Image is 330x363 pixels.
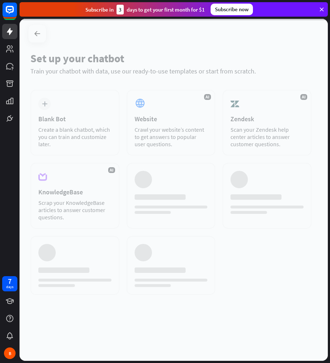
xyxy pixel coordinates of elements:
[8,278,12,284] div: 7
[85,5,205,14] div: Subscribe in days to get your first month for $1
[211,4,253,15] div: Subscribe now
[4,347,16,359] div: B
[2,276,17,291] a: 7 days
[6,284,13,290] div: days
[117,5,124,14] div: 3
